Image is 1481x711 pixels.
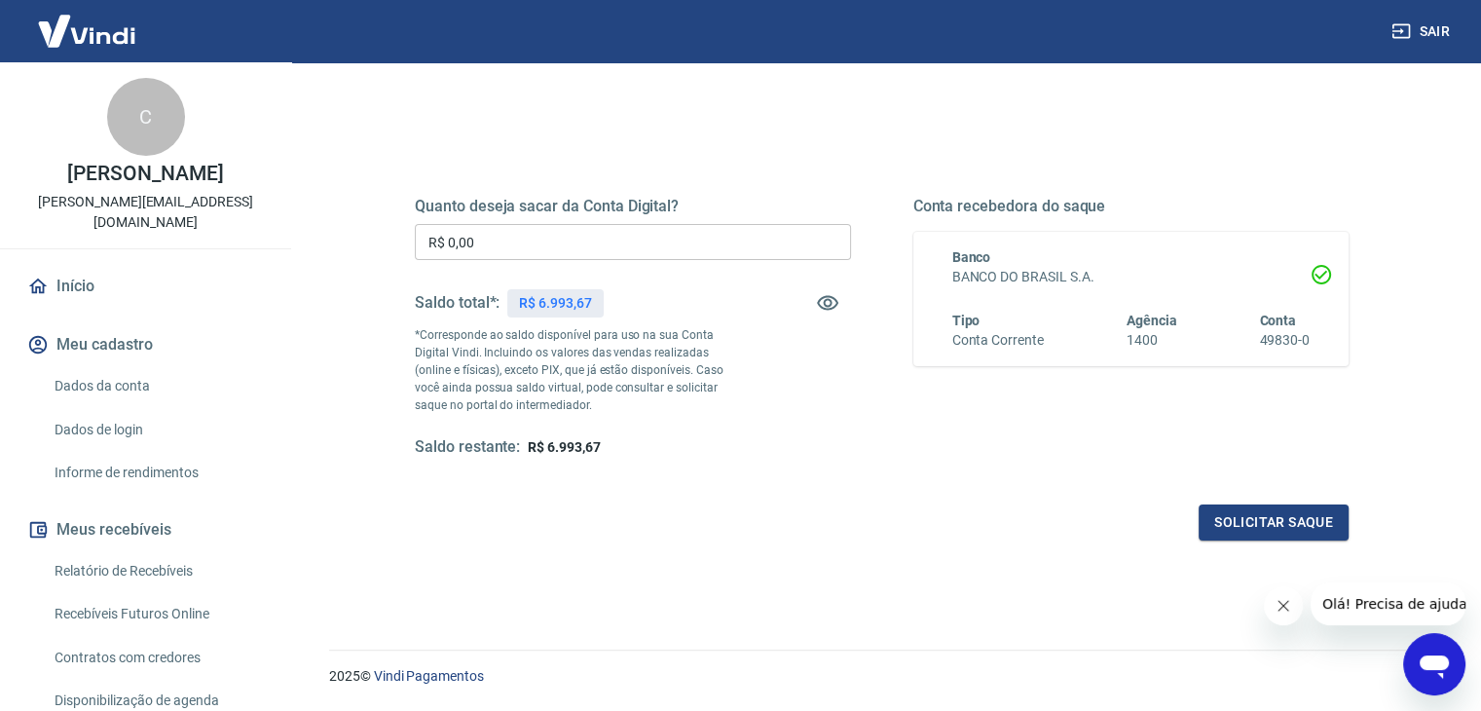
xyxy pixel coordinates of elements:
[16,192,276,233] p: [PERSON_NAME][EMAIL_ADDRESS][DOMAIN_NAME]
[528,439,600,455] span: R$ 6.993,67
[1127,330,1177,351] h6: 1400
[67,164,223,184] p: [PERSON_NAME]
[1403,633,1465,695] iframe: Botão para abrir a janela de mensagens
[23,323,268,366] button: Meu cadastro
[374,668,484,684] a: Vindi Pagamentos
[329,666,1434,687] p: 2025 ©
[12,14,164,29] span: Olá! Precisa de ajuda?
[1259,330,1310,351] h6: 49830-0
[47,366,268,406] a: Dados da conta
[415,437,520,458] h5: Saldo restante:
[415,293,500,313] h5: Saldo total*:
[23,1,150,60] img: Vindi
[952,330,1044,351] h6: Conta Corrente
[23,508,268,551] button: Meus recebíveis
[47,453,268,493] a: Informe de rendimentos
[47,410,268,450] a: Dados de login
[1264,586,1303,625] iframe: Fechar mensagem
[952,313,981,328] span: Tipo
[1127,313,1177,328] span: Agência
[107,78,185,156] div: C
[1388,14,1458,50] button: Sair
[47,551,268,591] a: Relatório de Recebíveis
[519,293,591,314] p: R$ 6.993,67
[415,326,742,414] p: *Corresponde ao saldo disponível para uso na sua Conta Digital Vindi. Incluindo os valores das ve...
[913,197,1350,216] h5: Conta recebedora do saque
[952,249,991,265] span: Banco
[1311,582,1465,625] iframe: Mensagem da empresa
[1199,505,1349,541] button: Solicitar saque
[47,594,268,634] a: Recebíveis Futuros Online
[1259,313,1296,328] span: Conta
[415,197,851,216] h5: Quanto deseja sacar da Conta Digital?
[47,638,268,678] a: Contratos com credores
[23,265,268,308] a: Início
[952,267,1311,287] h6: BANCO DO BRASIL S.A.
